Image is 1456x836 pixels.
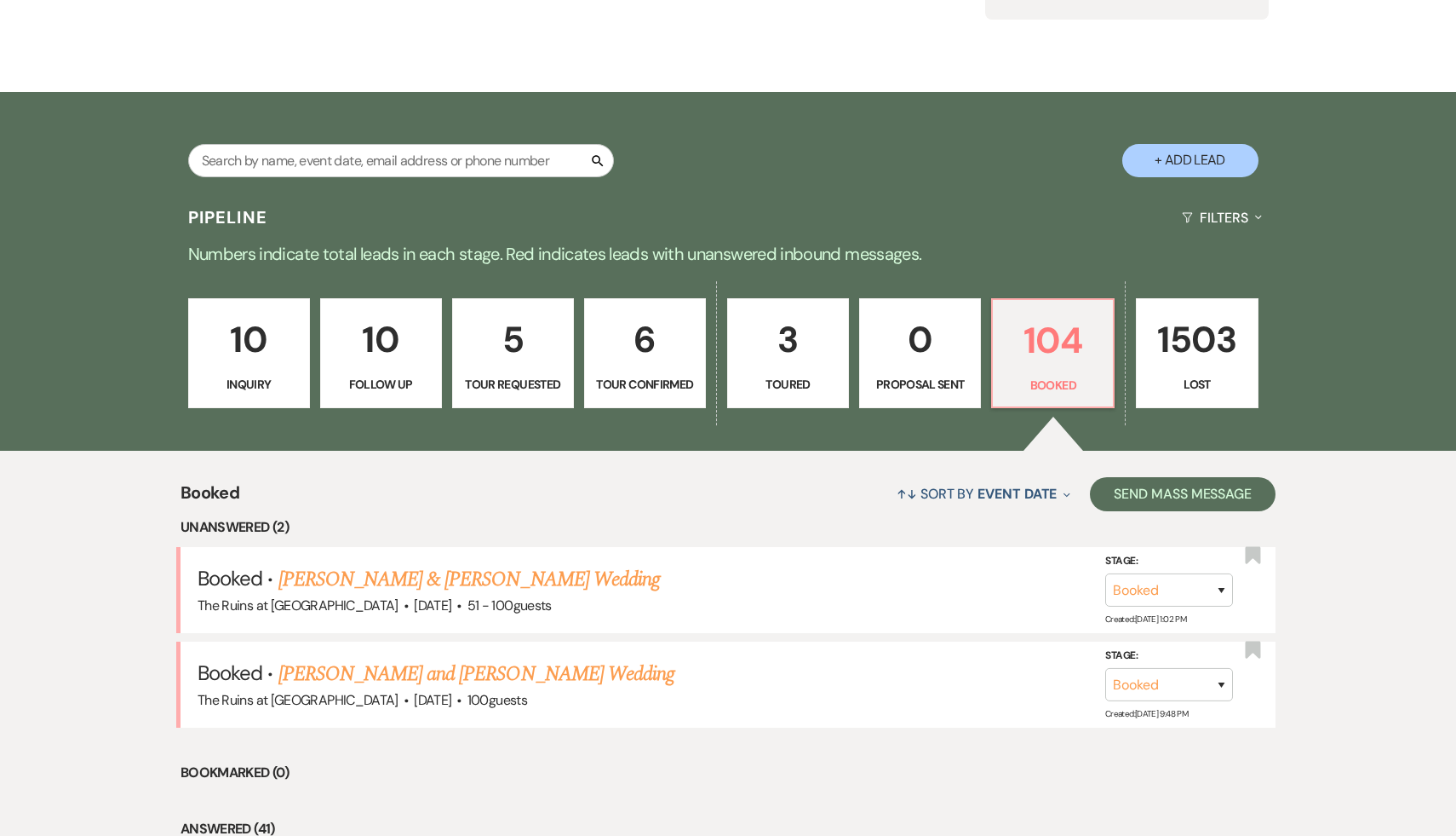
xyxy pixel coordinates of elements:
a: 5Tour Requested [452,298,574,409]
p: 3 [738,311,838,368]
span: 51 - 100 guests [467,597,552,614]
li: Bookmarked (0) [181,762,1275,784]
p: Numbers indicate total leads in each stage. Red indicates leads with unanswered inbound messages. [115,240,1341,268]
button: Filters [1175,195,1268,240]
button: Send Mass Message [1090,477,1275,511]
button: Sort By Event Date [890,471,1077,516]
a: 104Booked [991,298,1115,409]
span: [DATE] [414,691,451,709]
span: Booked [181,480,239,516]
p: Toured [738,375,838,394]
p: Follow Up [331,375,431,394]
p: 5 [463,311,563,368]
li: Unanswered (2) [181,516,1275,539]
a: 3Toured [727,298,849,409]
label: Stage: [1105,551,1233,570]
p: Proposal Sent [870,375,970,394]
a: 10Follow Up [320,298,442,409]
p: 10 [331,311,431,368]
h3: Pipeline [188,205,268,229]
input: Search by name, event date, email address or phone number [188,144,614,177]
span: Created: [DATE] 1:02 PM [1105,614,1186,625]
p: 6 [595,311,695,368]
a: 0Proposal Sent [859,298,981,409]
a: 10Inquiry [188,298,310,409]
p: Lost [1147,375,1247,394]
label: Stage: [1105,647,1233,666]
p: Inquiry [199,375,299,394]
a: 1503Lost [1136,298,1258,409]
p: 10 [199,311,299,368]
p: Booked [1003,376,1103,395]
span: Booked [198,660,262,686]
p: Tour Requested [463,375,563,394]
a: [PERSON_NAME] & [PERSON_NAME] Wedding [278,564,660,595]
span: [DATE] [414,597,451,614]
p: 1503 [1147,311,1247,368]
span: The Ruins at [GEOGRAPHIC_DATA] [198,691,398,709]
a: 6Tour Confirmed [584,298,706,409]
span: 100 guests [467,691,527,709]
button: + Add Lead [1122,144,1258,177]
span: Event Date [977,485,1057,503]
span: Booked [198,565,262,591]
p: 0 [870,311,970,368]
p: Tour Confirmed [595,375,695,394]
span: The Ruins at [GEOGRAPHIC_DATA] [198,597,398,614]
a: [PERSON_NAME] and [PERSON_NAME] Wedding [278,659,675,689]
span: ↑↓ [897,485,917,503]
span: Created: [DATE] 9:48 PM [1105,708,1188,719]
p: 104 [1003,312,1103,369]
